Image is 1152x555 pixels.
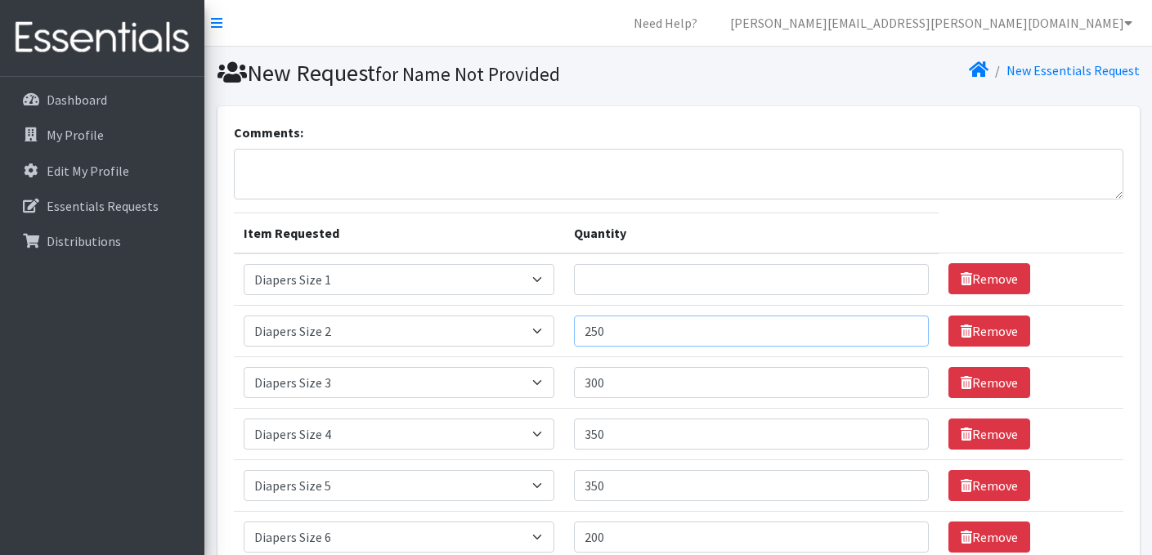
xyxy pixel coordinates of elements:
a: Dashboard [7,83,198,116]
a: Remove [948,418,1030,450]
a: Remove [948,470,1030,501]
small: for Name Not Provided [375,62,560,86]
a: Edit My Profile [7,154,198,187]
th: Item Requested [234,213,565,253]
a: Remove [948,316,1030,347]
p: Dashboard [47,92,107,108]
th: Quantity [564,213,938,253]
p: My Profile [47,127,104,143]
p: Essentials Requests [47,198,159,214]
a: New Essentials Request [1006,62,1140,78]
a: Need Help? [621,7,710,39]
a: My Profile [7,119,198,151]
a: Remove [948,263,1030,294]
p: Distributions [47,233,121,249]
h1: New Request [217,59,673,87]
a: [PERSON_NAME][EMAIL_ADDRESS][PERSON_NAME][DOMAIN_NAME] [717,7,1145,39]
a: Remove [948,367,1030,398]
a: Essentials Requests [7,190,198,222]
p: Edit My Profile [47,163,129,179]
img: HumanEssentials [7,11,198,65]
label: Comments: [234,123,303,142]
a: Distributions [7,225,198,257]
a: Remove [948,521,1030,553]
